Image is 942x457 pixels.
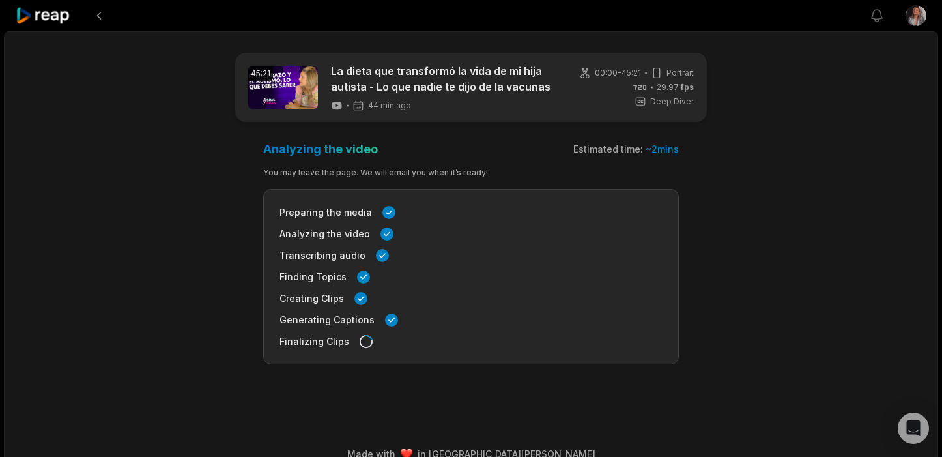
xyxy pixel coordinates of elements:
span: Analyzing the video [279,227,370,241]
h3: Analyzing the video [263,141,378,156]
span: Portrait [666,67,694,79]
div: You may leave the page. We will email you when it’s ready! [263,167,679,179]
span: ~ 2 mins [646,143,679,155]
span: fps [681,82,694,92]
span: 29.97 [657,81,694,93]
span: Transcribing audio [279,248,365,262]
a: La dieta que transformó la vida de mi hija autista - Lo que nadie te dijo de la vacunas [331,63,556,95]
div: Open Intercom Messenger [898,413,929,444]
span: Preparing the media [279,205,372,219]
div: Estimated time: [573,143,679,156]
span: 00:00 - 45:21 [595,67,641,79]
span: Finalizing Clips [279,334,349,348]
span: Deep Diver [650,96,694,108]
span: 44 min ago [368,100,411,111]
span: Creating Clips [279,291,344,305]
span: Generating Captions [279,313,375,327]
span: Finding Topics [279,270,347,284]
